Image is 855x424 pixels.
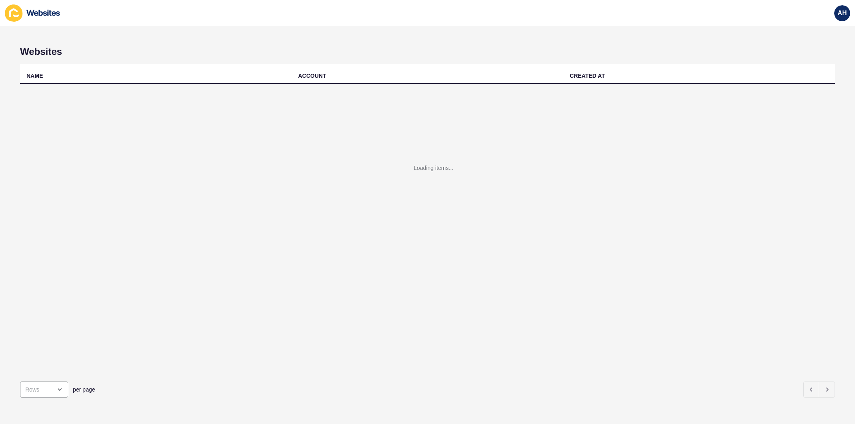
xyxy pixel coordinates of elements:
[20,46,835,57] h1: Websites
[298,72,326,80] div: ACCOUNT
[837,9,847,17] span: AH
[73,386,95,394] span: per page
[570,72,605,80] div: CREATED AT
[414,164,453,172] div: Loading items...
[20,382,68,398] div: open menu
[26,72,43,80] div: NAME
